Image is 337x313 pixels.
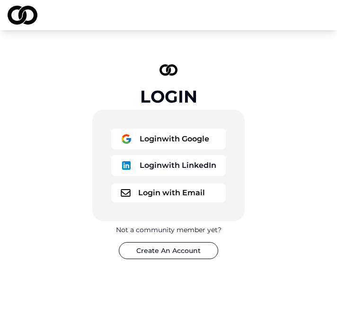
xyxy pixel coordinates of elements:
img: logo [8,6,37,25]
img: logo [160,64,177,76]
div: Not a community member yet? [116,225,222,235]
img: logo [121,160,132,171]
button: logoLogin with Email [111,183,226,202]
button: logoLoginwith Google [111,129,226,149]
img: logo [121,133,132,145]
button: Create An Account [119,242,218,259]
div: Login [140,87,197,106]
img: logo [121,189,131,197]
button: logoLoginwith LinkedIn [111,155,226,176]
